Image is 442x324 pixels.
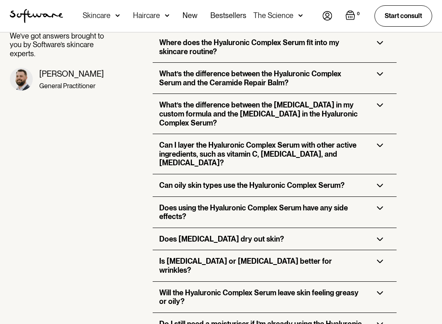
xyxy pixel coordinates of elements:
div: [PERSON_NAME] [39,69,104,79]
img: arrow down [165,11,169,20]
a: home [10,9,63,23]
img: Dr, Matt headshot [10,68,33,91]
img: Software Logo [10,9,63,23]
h3: Does using the Hyaluronic Complex Serum have any side effects? [159,203,363,221]
a: Open empty cart [345,10,361,22]
img: arrow down [115,11,120,20]
p: We’ve got answers brought to you by Software’s skincare experts. [10,32,110,58]
h3: Will the Hyaluronic Complex Serum leave skin feeling greasy or oily? [159,288,363,306]
h3: What’s the difference between the Hyaluronic Complex Serum and the Ceramide Repair Balm? [159,69,363,87]
h3: Is [MEDICAL_DATA] or [MEDICAL_DATA] better for wrinkles? [159,257,363,274]
div: Skincare [83,11,110,20]
div: The Science [253,11,293,20]
a: Start consult [374,5,432,26]
div: Haircare [133,11,160,20]
h3: Does [MEDICAL_DATA] dry out skin? [159,235,284,244]
h3: Can oily skin types use the Hyaluronic Complex Serum? [159,181,345,190]
h3: Where does the Hyaluronic Complex Serum fit into my skincare routine? [159,38,363,56]
h3: What’s the difference between the [MEDICAL_DATA] in my custom formula and the [MEDICAL_DATA] in t... [159,100,363,127]
div: 0 [355,10,361,18]
div: General Practitioner [39,82,104,90]
img: arrow down [298,11,303,20]
h3: Can I layer the Hyaluronic Complex Serum with other active ingredients, such as vitamin C, [MEDIC... [159,141,363,167]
